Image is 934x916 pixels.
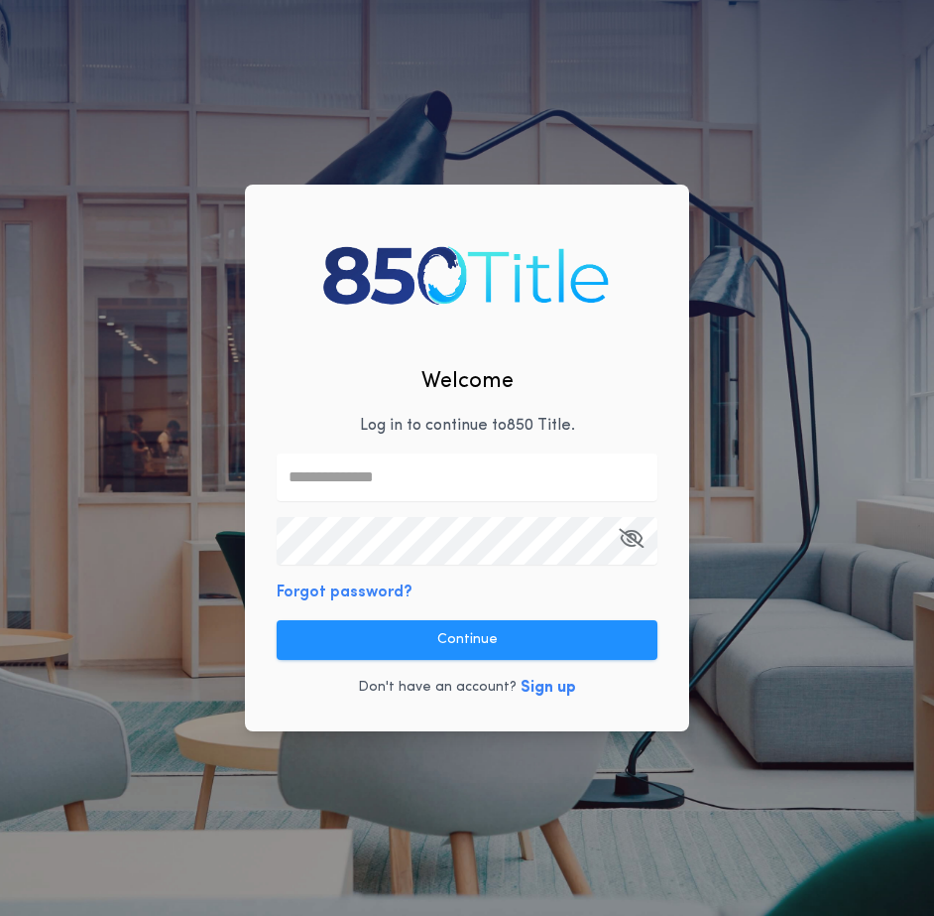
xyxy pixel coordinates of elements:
p: Log in to continue to 850 Title . [360,414,575,438]
button: Forgot password? [277,581,412,604]
p: Don't have an account? [358,678,517,698]
img: logo [314,228,619,322]
h2: Welcome [421,365,514,398]
button: Continue [277,620,657,660]
button: Sign up [521,676,576,700]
